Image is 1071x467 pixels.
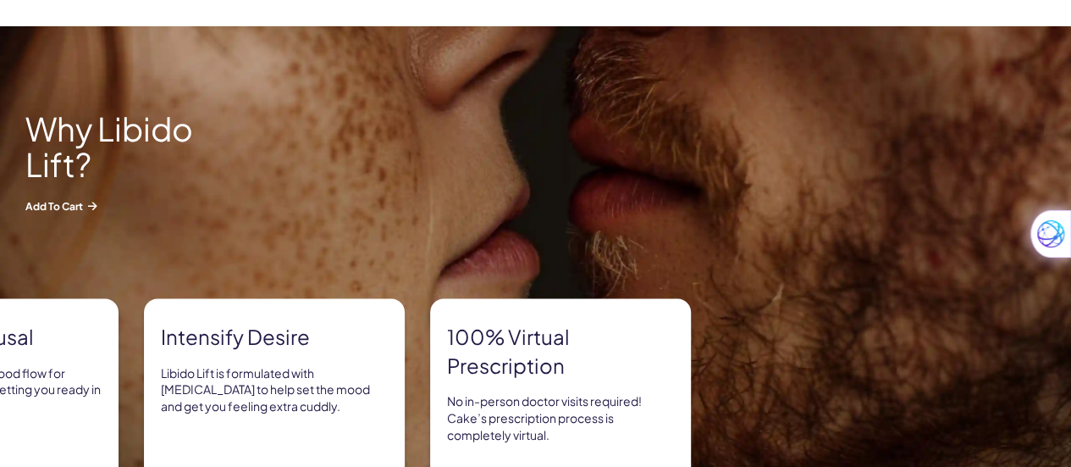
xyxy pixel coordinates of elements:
[161,365,388,415] p: Libido Lift is formulated with [MEDICAL_DATA] to help set the mood and get you feeling extra cuddly.
[25,111,229,182] h2: Why Libido Lift?
[161,323,388,352] strong: Intensify Desire
[447,393,674,443] p: No in-person doctor visits required! Cake’s prescription process is completely virtual.
[25,199,229,214] span: Add to Cart
[447,323,674,380] strong: 100% virtual prescription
